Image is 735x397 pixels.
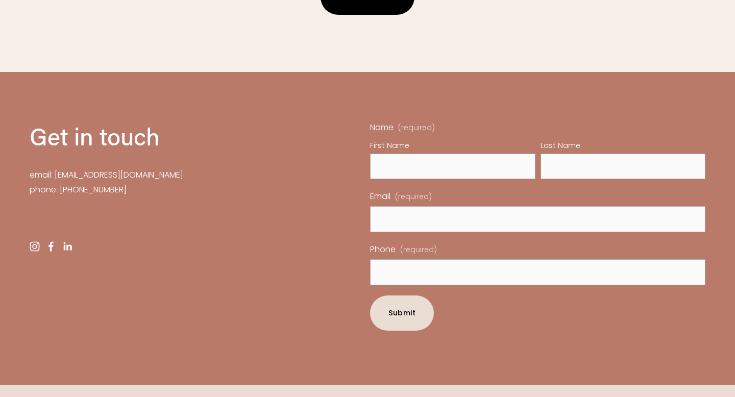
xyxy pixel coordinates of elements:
div: Last Name [541,139,705,154]
span: (required) [398,124,435,131]
p: email: [EMAIL_ADDRESS][DOMAIN_NAME] phone: [PHONE_NUMBER] [30,168,308,197]
a: instagram-unauth [30,241,40,252]
button: SubmitSubmit [370,295,433,331]
span: (required) [400,246,437,253]
a: LinkedIn [62,241,72,252]
span: Name [370,120,394,135]
a: facebook-unauth [46,241,56,252]
span: Submit [388,308,416,318]
h2: Get in touch [30,120,308,152]
span: (required) [395,190,432,204]
div: First Name [370,139,535,154]
span: Email [370,189,390,204]
span: Phone [370,242,396,257]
